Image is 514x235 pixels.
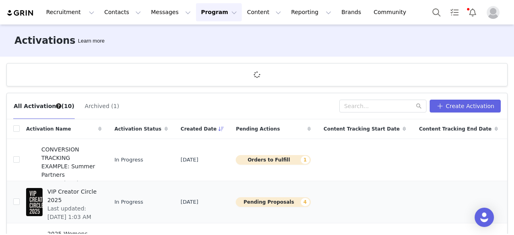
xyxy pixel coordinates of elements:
span: VIP Creator Circle 2025 [47,188,97,204]
span: [DATE] [181,198,198,206]
span: Pending Actions [236,125,280,133]
button: Messages [146,3,196,21]
a: CONVERSION TRACKING EXAMPLE: Summer PartnersLast updated: [DATE] 9:52 PM [26,144,102,176]
button: Profile [482,6,508,19]
a: Tasks [446,3,463,21]
span: In Progress [114,198,143,206]
button: Pending Proposals4 [236,197,310,207]
button: Contacts [100,3,146,21]
span: Activation Status [114,125,161,133]
img: placeholder-profile.jpg [487,6,500,19]
span: Created Date [181,125,217,133]
div: Tooltip anchor [76,37,106,45]
input: Search... [339,100,426,112]
button: Orders to Fulfill1 [236,155,310,165]
img: grin logo [6,9,35,17]
span: In Progress [114,156,143,164]
span: Last updated: [DATE] 1:03 AM [47,204,97,221]
span: [DATE] [181,156,198,164]
span: CONVERSION TRACKING EXAMPLE: Summer Partners [41,145,97,179]
a: Brands [337,3,368,21]
span: Content Tracking End Date [419,125,492,133]
a: VIP Creator Circle 2025Last updated: [DATE] 1:03 AM [26,186,102,218]
button: All Activations (10) [13,100,75,112]
div: Open Intercom Messenger [475,208,494,227]
a: Community [369,3,415,21]
div: Tooltip anchor [55,102,62,110]
button: Content [242,3,286,21]
button: Notifications [464,3,481,21]
button: Reporting [286,3,336,21]
button: Search [428,3,445,21]
button: Program [196,3,242,21]
button: Archived (1) [84,100,120,112]
button: Create Activation [430,100,501,112]
span: Activation Name [26,125,71,133]
span: Content Tracking Start Date [324,125,400,133]
h3: Activations [14,33,75,48]
i: icon: search [416,103,422,109]
button: Recruitment [41,3,99,21]
span: Last updated: [DATE] 9:52 PM [41,179,97,196]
